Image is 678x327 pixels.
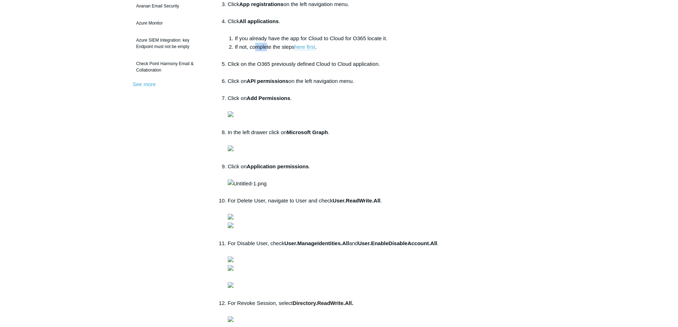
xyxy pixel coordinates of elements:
img: 28485733491987 [228,265,233,271]
a: See more [133,81,156,87]
strong: Microsoft Graph [287,129,328,135]
img: 28485733024275 [228,222,233,228]
li: For Disable User, check and . [228,239,465,299]
img: Untitled-1.png [228,179,267,188]
a: Azure SIEM Integration: key Endpoint must not be empty [133,33,203,53]
strong: App registrations [239,1,283,7]
a: here first [294,44,315,50]
strong: User.EnableDisableAccount.All [358,240,437,246]
a: Azure Monitor [133,16,203,30]
img: 28485733445395 [228,111,233,117]
li: If not, complete the steps . [235,43,465,60]
strong: API permissions [247,78,289,84]
img: 28485733007891 [228,146,233,151]
li: If you already have the app for Cloud to Cloud for O365 locate it. [235,34,465,43]
li: Click on . [228,94,465,128]
li: In the left drawer click on . [228,128,465,162]
strong: Add Permissions [247,95,290,101]
img: 28485733049747 [228,257,233,262]
strong: Application permissions [247,163,309,169]
img: 28485733499155 [228,282,233,288]
li: Click . [228,17,465,60]
strong: User.ManageIdentities.All [284,240,349,246]
span: Directory.ReadWrite.All. [293,300,353,306]
li: For Delete User, navigate to User and check . [228,196,465,239]
li: Click on the O365 previously defined Cloud to Cloud application. [228,60,465,77]
img: 28485733010963 [228,214,233,220]
strong: User.ReadWrite.All [333,197,380,204]
a: Check Point Harmony Email & Collaboration [133,57,203,77]
img: 28485749840403 [228,316,233,322]
li: Click on on the left navigation menu. [228,77,465,94]
li: Click on . [228,162,465,196]
strong: All applications [239,18,279,24]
